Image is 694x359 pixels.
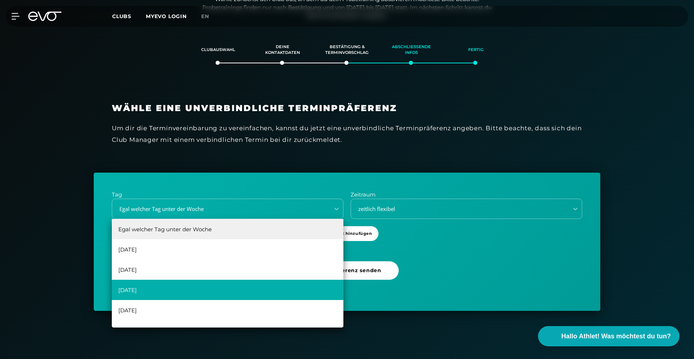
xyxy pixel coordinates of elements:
[112,103,582,114] h3: Wähle eine unverbindliche Terminpräferenz
[292,261,401,293] a: Terminpräferenz senden
[538,326,680,346] button: Hallo Athlet! Was möchtest du tun?
[324,40,370,60] div: Bestätigung & Terminvorschlag
[195,40,241,60] div: Clubauswahl
[112,191,343,199] p: Tag
[112,259,343,280] div: [DATE]
[112,320,343,341] div: [DATE]
[351,191,582,199] p: Zeitraum
[113,205,325,213] div: Egal welcher Tag unter der Woche
[201,12,218,21] a: en
[112,300,343,320] div: [DATE]
[388,40,435,60] div: Abschließende Infos
[112,280,343,300] div: [DATE]
[352,205,563,213] div: zeitlich flexibel
[201,13,209,20] span: en
[313,226,382,254] a: +Präferenz hinzufügen
[453,40,499,60] div: Fertig
[561,331,671,341] span: Hallo Athlet! Was möchtest du tun?
[319,231,372,237] span: + Präferenz hinzufügen
[112,239,343,259] div: [DATE]
[310,267,381,274] span: Terminpräferenz senden
[112,122,582,146] div: Um dir die Terminvereinbarung zu vereinfachen, kannst du jetzt eine unverbindliche Terminpräferen...
[112,219,343,239] div: Egal welcher Tag unter der Woche
[259,40,306,60] div: Deine Kontaktdaten
[112,13,131,20] span: Clubs
[146,13,187,20] a: MYEVO LOGIN
[112,13,146,20] a: Clubs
